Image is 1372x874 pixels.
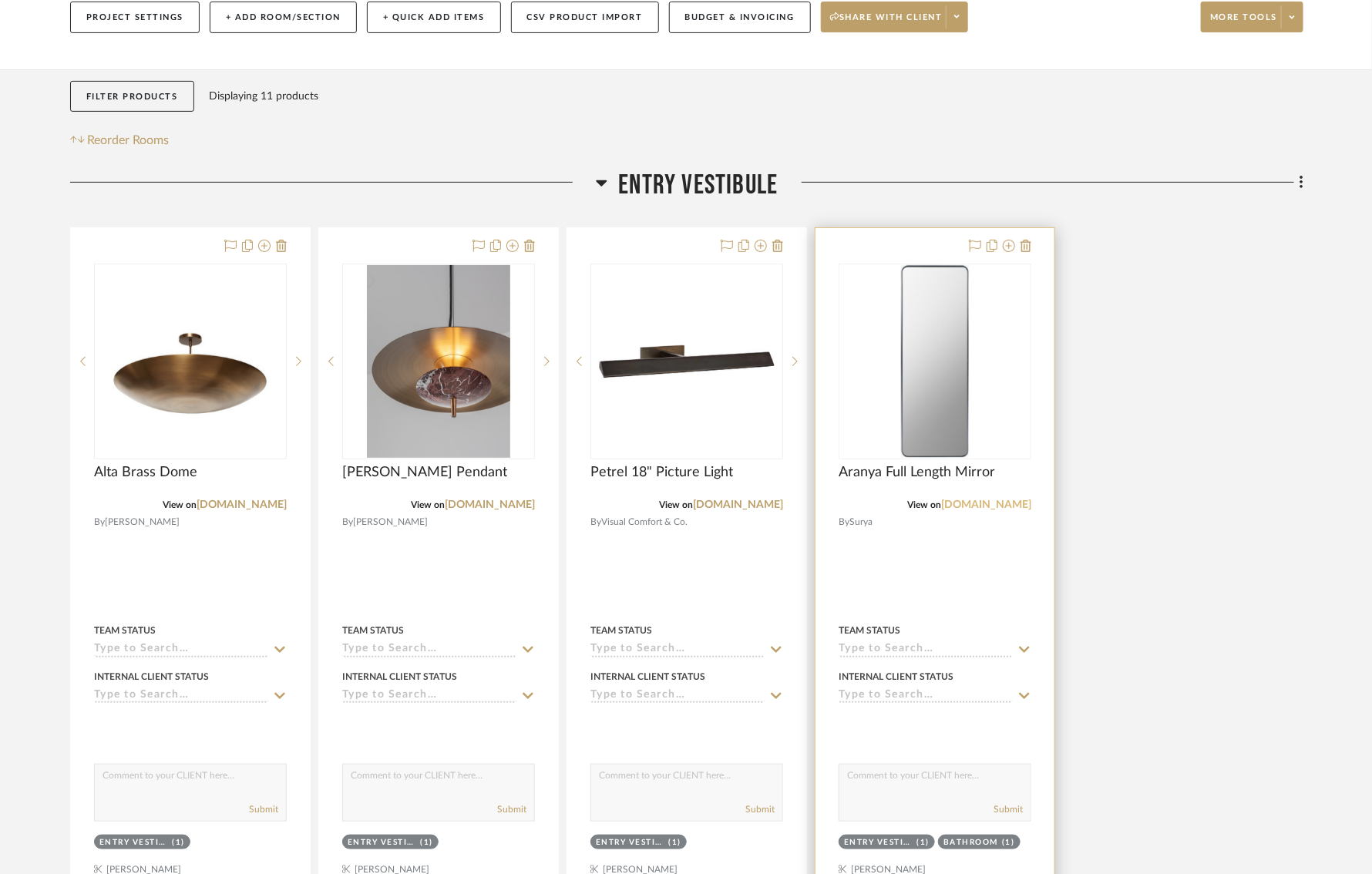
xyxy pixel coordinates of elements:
div: (1) [917,837,930,849]
button: Submit [249,802,278,816]
button: Submit [745,802,775,816]
span: View on [907,500,941,509]
div: 0 [343,264,534,459]
button: Submit [994,802,1023,816]
input: Type to Search… [94,689,268,704]
span: Alta Brass Dome [94,464,197,481]
div: Entry Vestibule [348,837,417,849]
button: CSV Product Import [511,2,659,33]
div: Team Status [839,624,900,637]
div: (1) [669,837,682,849]
img: Alta Brass Dome [96,291,285,433]
span: View on [163,500,197,509]
div: Entry Vestibule [99,837,169,849]
div: Internal Client Status [94,670,209,684]
div: 0 [839,264,1031,459]
span: [PERSON_NAME] [353,515,428,529]
div: Internal Client Status [342,670,457,684]
div: 0 [95,264,286,459]
span: By [342,515,353,529]
span: [PERSON_NAME] Pendant [342,464,507,481]
a: [DOMAIN_NAME] [693,499,783,510]
span: Entry Vestibule [619,169,778,202]
div: Entry Vestibule [844,837,913,849]
a: [DOMAIN_NAME] [445,499,535,510]
span: By [590,515,601,529]
span: Visual Comfort & Co. [601,515,688,529]
span: Reorder Rooms [88,131,170,150]
input: Type to Search… [590,689,765,704]
div: Internal Client Status [839,670,953,684]
button: + Add Room/Section [210,2,357,33]
div: Entry Vestibule [596,837,665,849]
span: View on [411,500,445,509]
input: Type to Search… [342,689,516,704]
div: Team Status [342,624,404,637]
button: Budget & Invoicing [669,2,811,33]
button: Share with client [821,2,969,32]
div: Team Status [590,624,652,637]
div: Bathroom [943,837,998,849]
input: Type to Search… [94,643,268,657]
button: Project Settings [70,2,200,33]
span: By [839,515,849,529]
input: Type to Search… [839,643,1013,657]
span: Aranya Full Length Mirror [839,464,995,481]
input: Type to Search… [839,689,1013,704]
span: Surya [849,515,873,529]
a: [DOMAIN_NAME] [197,499,287,510]
span: More tools [1210,12,1277,35]
span: View on [659,500,693,509]
a: [DOMAIN_NAME] [941,499,1031,510]
span: [PERSON_NAME] [105,515,180,529]
div: (1) [1002,837,1015,849]
input: Type to Search… [342,643,516,657]
button: Reorder Rooms [70,131,170,150]
span: Petrel 18" Picture Light [590,464,733,481]
div: (1) [173,837,186,849]
input: Type to Search… [590,643,765,657]
button: Submit [497,802,526,816]
img: Luna Pendant [367,265,510,458]
div: Internal Client Status [590,670,705,684]
div: Team Status [94,624,156,637]
button: More tools [1201,2,1303,32]
div: (1) [421,837,434,849]
span: Share with client [830,12,943,35]
img: Petrel 18" Picture Light [592,267,782,456]
div: Displaying 11 products [210,81,319,112]
span: By [94,515,105,529]
button: Filter Products [70,81,194,113]
img: Aranya Full Length Mirror [901,265,968,458]
button: + Quick Add Items [367,2,501,33]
